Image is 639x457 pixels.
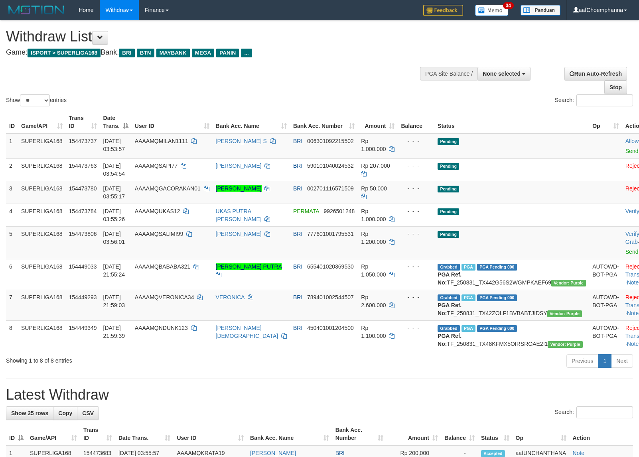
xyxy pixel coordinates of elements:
[307,231,354,237] span: Copy 777601001795531 to clipboard
[216,294,245,300] a: VERONICA
[135,231,183,237] span: AAAAMQSALIMI99
[361,185,387,192] span: Rp 50.000
[6,204,18,226] td: 4
[548,341,582,348] span: Vendor URL: https://trx4.1velocity.biz
[18,181,66,204] td: SUPERLIGA168
[361,163,390,169] span: Rp 207.000
[103,294,125,308] span: [DATE] 21:59:03
[461,294,475,301] span: Marked by aafheankoy
[293,163,302,169] span: BRI
[103,138,125,152] span: [DATE] 03:53:57
[398,111,434,133] th: Balance
[387,423,441,445] th: Amount: activate to sort column ascending
[434,290,589,320] td: TF_250831_TX42ZOLF1BVBABTJIDSY
[216,325,278,339] a: [PERSON_NAME][DEMOGRAPHIC_DATA]
[401,207,431,215] div: - - -
[401,324,431,332] div: - - -
[423,5,463,16] img: Feedback.jpg
[18,111,66,133] th: Game/API: activate to sort column ascending
[132,111,213,133] th: User ID: activate to sort column ascending
[18,320,66,351] td: SUPERLIGA168
[69,208,97,214] span: 154473784
[576,406,633,418] input: Search:
[477,325,517,332] span: PGA Pending
[6,94,67,106] label: Show entries
[335,450,345,456] span: BRI
[598,354,611,368] a: 1
[361,208,386,222] span: Rp 1.000.000
[20,94,50,106] select: Showentries
[438,333,461,347] b: PGA Ref. No:
[290,111,358,133] th: Bank Acc. Number: activate to sort column ascending
[401,293,431,301] div: - - -
[247,423,332,445] th: Bank Acc. Name: activate to sort column ascending
[361,325,386,339] span: Rp 1.100.000
[58,410,72,416] span: Copy
[611,354,633,368] a: Next
[475,5,509,16] img: Button%20Memo.svg
[82,410,94,416] span: CSV
[293,325,302,331] span: BRI
[103,263,125,278] span: [DATE] 21:55:24
[434,259,589,290] td: TF_250831_TX442G56S2WGMPKAEF69
[361,263,386,278] span: Rp 1.050.000
[6,226,18,259] td: 5
[401,162,431,170] div: - - -
[6,29,418,45] h1: Withdraw List
[401,184,431,192] div: - - -
[69,263,97,270] span: 154449033
[216,231,262,237] a: [PERSON_NAME]
[589,320,622,351] td: AUTOWD-BOT-PGA
[103,163,125,177] span: [DATE] 03:54:54
[18,226,66,259] td: SUPERLIGA168
[28,49,101,57] span: ISPORT > SUPERLIGA168
[69,231,97,237] span: 154473806
[441,423,478,445] th: Balance: activate to sort column ascending
[307,185,354,192] span: Copy 002701116571509 to clipboard
[438,271,461,286] b: PGA Ref. No:
[627,341,639,347] a: Note
[503,2,514,9] span: 34
[627,279,639,286] a: Note
[438,302,461,316] b: PGA Ref. No:
[6,290,18,320] td: 7
[69,185,97,192] span: 154473780
[69,163,97,169] span: 154473763
[216,163,262,169] a: [PERSON_NAME]
[555,94,633,106] label: Search:
[438,294,460,301] span: Grabbed
[358,111,398,133] th: Amount: activate to sort column ascending
[66,111,100,133] th: Trans ID: activate to sort column ascending
[77,406,99,420] a: CSV
[293,138,302,144] span: BRI
[401,263,431,271] div: - - -
[438,138,459,145] span: Pending
[323,208,355,214] span: Copy 9926501248 to clipboard
[6,133,18,159] td: 1
[135,294,194,300] span: AAAAMQVERONICA34
[438,163,459,170] span: Pending
[27,423,80,445] th: Game/API: activate to sort column ascending
[477,67,531,80] button: None selected
[478,423,513,445] th: Status: activate to sort column ascending
[401,137,431,145] div: - - -
[80,423,115,445] th: Trans ID: activate to sort column ascending
[483,71,521,77] span: None selected
[551,280,586,286] span: Vendor URL: https://trx4.1velocity.biz
[401,230,431,238] div: - - -
[589,111,622,133] th: Op: activate to sort column ascending
[135,163,177,169] span: AAAAMQSAPI77
[18,259,66,290] td: SUPERLIGA168
[293,294,302,300] span: BRI
[307,263,354,270] span: Copy 655401020369530 to clipboard
[6,259,18,290] td: 6
[6,158,18,181] td: 2
[6,4,67,16] img: MOTION_logo.png
[69,294,97,300] span: 154449293
[216,263,282,270] a: [PERSON_NAME] PUTRA
[332,423,387,445] th: Bank Acc. Number: activate to sort column ascending
[307,163,354,169] span: Copy 590101040024532 to clipboard
[100,111,132,133] th: Date Trans.: activate to sort column descending
[103,208,125,222] span: [DATE] 03:55:26
[241,49,252,57] span: ...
